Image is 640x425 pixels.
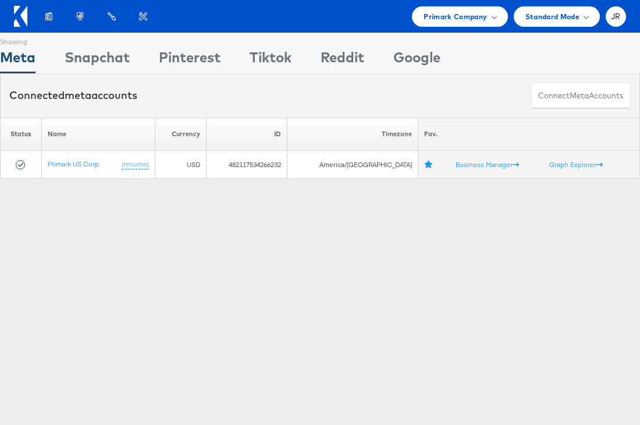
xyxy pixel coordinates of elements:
[287,118,418,151] th: Timezone
[549,160,603,169] a: Graph Explorer
[42,118,155,151] th: Name
[1,118,42,151] th: Status
[65,47,130,73] div: Snapchat
[424,10,487,23] span: Primark Company
[456,160,519,169] a: Business Manager
[65,88,91,102] span: meta
[287,151,418,179] td: America/[GEOGRAPHIC_DATA]
[393,47,440,73] div: Google
[206,118,287,151] th: ID
[155,151,207,179] td: USD
[321,47,364,73] div: Reddit
[206,151,287,179] td: 482117534266232
[159,47,221,73] div: Pinterest
[48,160,99,168] a: Primark US Corp
[122,160,149,169] a: (rename)
[531,83,631,109] button: ConnectmetaAccounts
[570,90,589,101] span: meta
[9,88,137,103] div: Connected accounts
[250,47,291,73] div: Tiktok
[611,13,621,20] span: JR
[155,118,207,151] th: Currency
[525,10,579,23] span: Standard Mode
